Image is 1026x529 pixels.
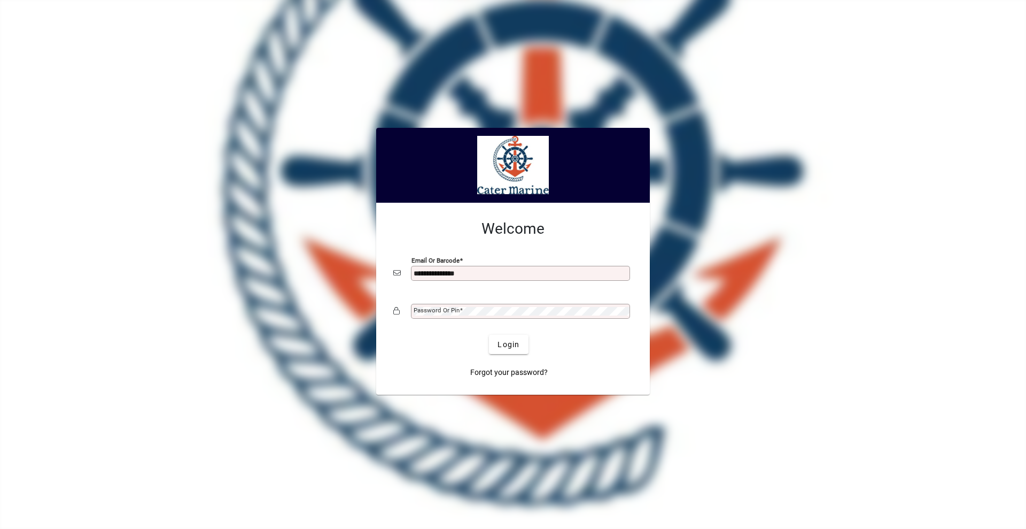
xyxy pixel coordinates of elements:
span: Login [498,339,519,350]
span: Forgot your password? [470,367,548,378]
mat-label: Email or Barcode [411,257,460,264]
a: Forgot your password? [466,363,552,382]
mat-label: Password or Pin [414,306,460,314]
h2: Welcome [393,220,633,238]
button: Login [489,335,528,354]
